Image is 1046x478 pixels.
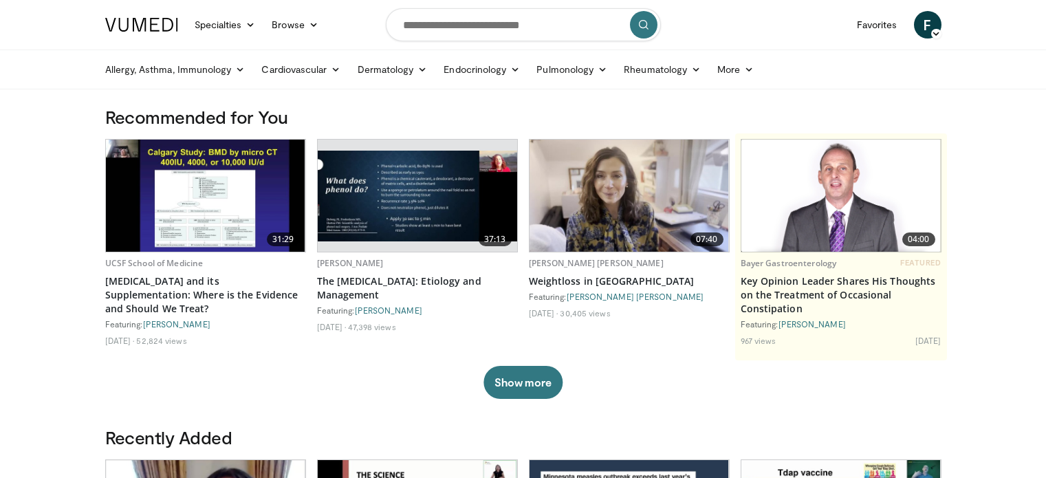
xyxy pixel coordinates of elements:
[317,274,518,302] a: The [MEDICAL_DATA]: Etiology and Management
[136,335,186,346] li: 52,824 views
[530,140,729,252] a: 07:40
[849,11,906,39] a: Favorites
[915,335,941,346] li: [DATE]
[263,11,327,39] a: Browse
[615,56,709,83] a: Rheumatology
[105,274,306,316] a: [MEDICAL_DATA] and its Supplementation: Where is the Evidence and Should We Treat?
[267,232,300,246] span: 31:29
[106,140,305,252] a: 31:29
[528,56,615,83] a: Pulmonology
[317,321,347,332] li: [DATE]
[105,18,178,32] img: VuMedi Logo
[741,140,941,252] a: 04:00
[530,140,729,252] img: 9983fed1-7565-45be-8934-aef1103ce6e2.620x360_q85_upscale.jpg
[318,140,517,252] a: 37:13
[778,319,846,329] a: [PERSON_NAME]
[741,335,776,346] li: 967 views
[105,318,306,329] div: Featuring:
[355,305,422,315] a: [PERSON_NAME]
[143,319,210,329] a: [PERSON_NAME]
[186,11,264,39] a: Specialties
[479,232,512,246] span: 37:13
[902,232,935,246] span: 04:00
[741,274,941,316] a: Key Opinion Leader Shares His Thoughts on the Treatment of Occasional Constipation
[105,426,941,448] h3: Recently Added
[914,11,941,39] a: F
[690,232,723,246] span: 07:40
[567,292,704,301] a: [PERSON_NAME] [PERSON_NAME]
[741,318,941,329] div: Featuring:
[106,140,305,252] img: 4bb25b40-905e-443e-8e37-83f056f6e86e.620x360_q85_upscale.jpg
[560,307,610,318] li: 30,405 views
[349,56,436,83] a: Dermatology
[318,151,517,241] img: c5af237d-e68a-4dd3-8521-77b3daf9ece4.620x360_q85_upscale.jpg
[435,56,528,83] a: Endocrinology
[317,257,384,269] a: [PERSON_NAME]
[709,56,762,83] a: More
[386,8,661,41] input: Search topics, interventions
[317,305,518,316] div: Featuring:
[97,56,254,83] a: Allergy, Asthma, Immunology
[348,321,395,332] li: 47,398 views
[105,106,941,128] h3: Recommended for You
[253,56,349,83] a: Cardiovascular
[529,257,664,269] a: [PERSON_NAME] [PERSON_NAME]
[529,291,730,302] div: Featuring:
[529,307,558,318] li: [DATE]
[741,257,837,269] a: Bayer Gastroenterology
[483,366,563,399] button: Show more
[900,258,941,268] span: FEATURED
[529,274,730,288] a: Weightloss in [GEOGRAPHIC_DATA]
[105,335,135,346] li: [DATE]
[741,140,941,252] img: 9828b8df-38ad-4333-b93d-bb657251ca89.png.620x360_q85_upscale.png
[105,257,204,269] a: UCSF School of Medicine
